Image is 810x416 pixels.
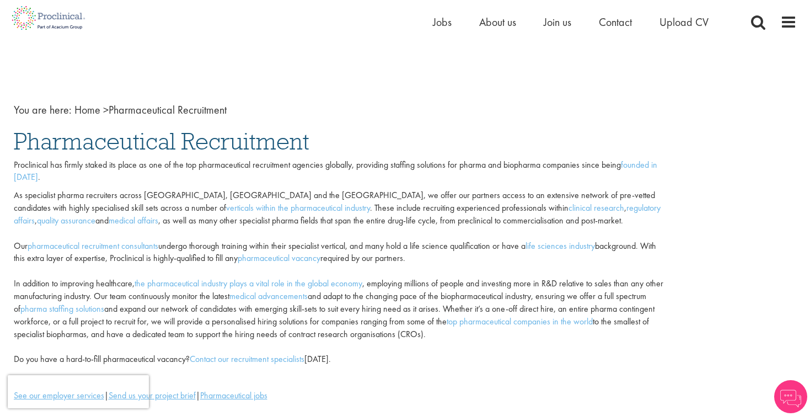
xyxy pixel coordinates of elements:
a: pharmaceutical recruitment consultants [28,240,158,252]
span: Pharmaceutical Recruitment [74,103,227,117]
a: Contact our recruitment specialists [190,353,304,365]
span: > [103,103,109,117]
span: Pharmaceutical Recruitment [14,126,309,156]
a: founded in [DATE] [14,159,657,183]
a: the pharmaceutical industry plays a vital role in the global economy [135,278,362,289]
span: You are here: [14,103,72,117]
img: Chatbot [774,380,807,413]
a: Upload CV [659,15,709,29]
a: Contact [599,15,632,29]
div: | | [14,390,663,402]
a: Pharmaceutical jobs [200,390,267,401]
a: pharmaceutical vacancy [238,252,320,264]
p: As specialist pharma recruiters across [GEOGRAPHIC_DATA], [GEOGRAPHIC_DATA] and the [GEOGRAPHIC_D... [14,189,663,366]
a: regulatory affairs [14,202,661,226]
a: life sciences industry [525,240,595,252]
a: Send us your project brief [109,390,196,401]
a: quality assurance [37,215,95,226]
a: About us [479,15,516,29]
iframe: reCAPTCHA [8,375,149,408]
a: top pharmaceutical companies in the world [447,316,593,327]
a: Jobs [433,15,452,29]
a: medical advancements [229,290,308,302]
a: verticals within the pharmaceutical industry [226,202,370,214]
a: pharma staffing solutions [20,303,104,314]
a: medical affairs [109,215,158,226]
p: Proclinical has firmly staked its place as one of the top pharmaceutical recruitment agencies glo... [14,159,663,184]
a: Join us [544,15,571,29]
a: breadcrumb link to Home [74,103,100,117]
a: clinical research [568,202,624,214]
